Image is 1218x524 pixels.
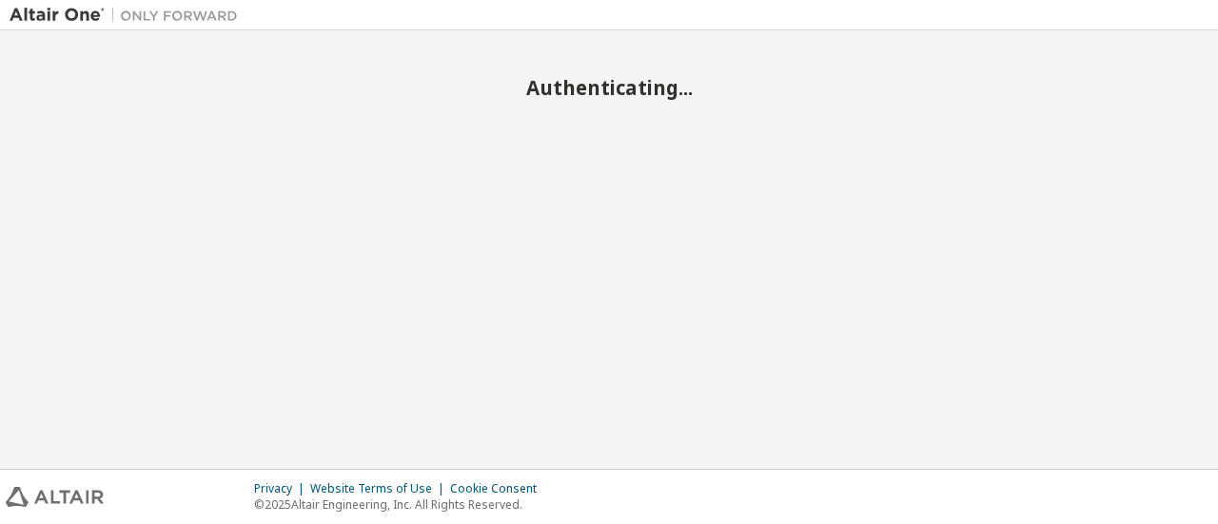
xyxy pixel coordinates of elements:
[310,481,450,496] div: Website Terms of Use
[254,496,548,513] p: © 2025 Altair Engineering, Inc. All Rights Reserved.
[10,6,247,25] img: Altair One
[10,75,1208,100] h2: Authenticating...
[254,481,310,496] div: Privacy
[6,487,104,507] img: altair_logo.svg
[450,481,548,496] div: Cookie Consent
